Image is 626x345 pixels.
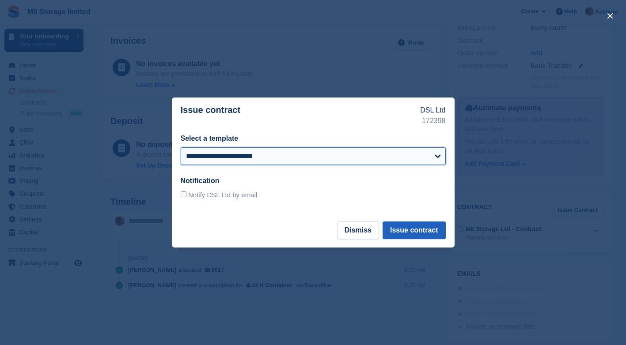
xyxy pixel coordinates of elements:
p: Issue contract [181,105,421,126]
button: Issue contract [383,221,445,239]
button: Dismiss [337,221,379,239]
button: close [603,9,617,23]
p: 172398 [420,116,445,126]
input: Notify DSL Ltd by email [181,191,186,197]
label: Notification [181,177,220,184]
p: DSL Ltd [420,105,445,116]
label: Select a template [181,135,239,142]
span: Notify DSL Ltd by email [188,191,257,199]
